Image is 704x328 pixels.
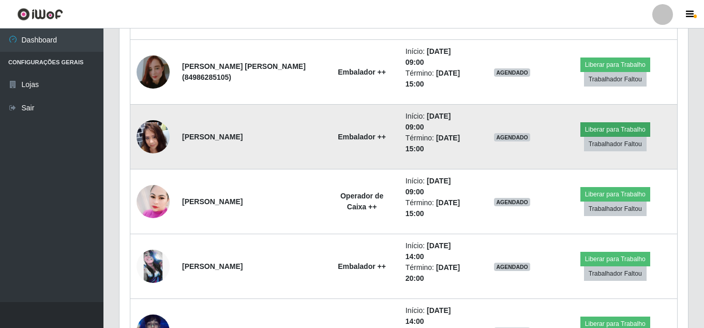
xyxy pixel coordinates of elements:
[406,112,451,131] time: [DATE] 09:00
[406,305,465,327] li: Início:
[338,133,386,141] strong: Embalador ++
[584,266,647,281] button: Trabalhador Faltou
[580,187,650,202] button: Liberar para Trabalho
[137,99,170,174] img: 1755099981522.jpeg
[137,250,170,283] img: 1652231236130.jpeg
[494,133,530,141] span: AGENDADO
[406,46,465,68] li: Início:
[137,182,170,221] img: 1755803495461.jpeg
[584,137,647,151] button: Trabalhador Faltou
[580,122,650,137] button: Liberar para Trabalho
[182,133,243,141] strong: [PERSON_NAME]
[182,62,306,81] strong: [PERSON_NAME] [PERSON_NAME] (84986285105)
[406,47,451,66] time: [DATE] 09:00
[406,133,465,154] li: Término:
[340,192,383,211] strong: Operador de Caixa ++
[406,241,451,261] time: [DATE] 14:00
[406,177,451,196] time: [DATE] 09:00
[580,252,650,266] button: Liberar para Trabalho
[494,198,530,206] span: AGENDADO
[182,197,243,206] strong: [PERSON_NAME]
[182,262,243,270] strong: [PERSON_NAME]
[584,72,647,87] button: Trabalhador Faltou
[406,111,465,133] li: Início:
[17,8,63,21] img: CoreUI Logo
[584,202,647,216] button: Trabalhador Faltou
[338,262,386,270] strong: Embalador ++
[580,58,650,72] button: Liberar para Trabalho
[137,42,170,102] img: 1756570639562.jpeg
[406,262,465,284] li: Término:
[406,240,465,262] li: Início:
[406,68,465,90] li: Término:
[406,306,451,325] time: [DATE] 14:00
[494,68,530,77] span: AGENDADO
[406,176,465,197] li: Início:
[494,263,530,271] span: AGENDADO
[338,68,386,76] strong: Embalador ++
[406,197,465,219] li: Término:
